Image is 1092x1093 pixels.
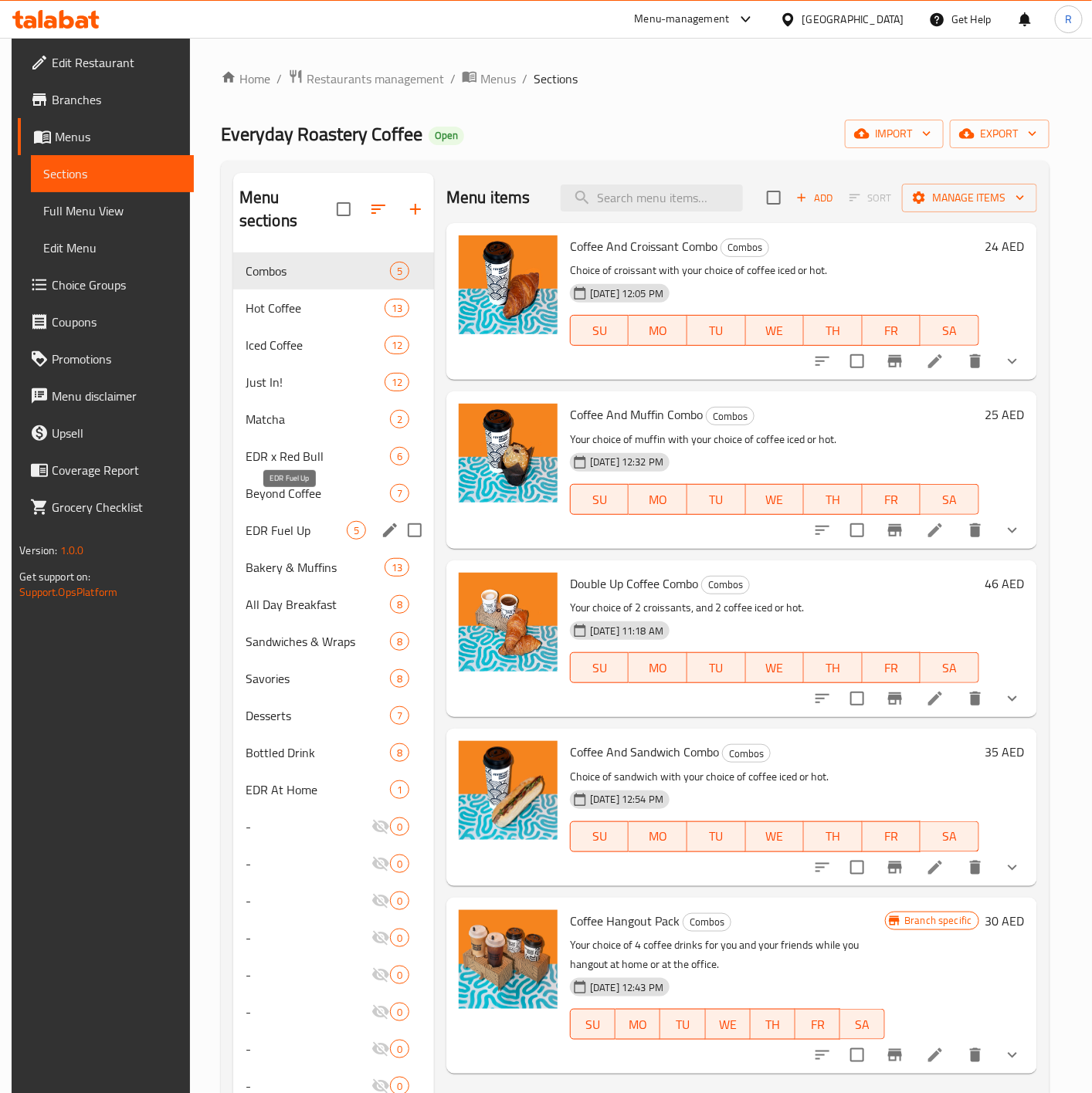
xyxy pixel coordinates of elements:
div: Hot Coffee [246,299,385,317]
button: SU [570,484,629,515]
span: Add [794,189,836,207]
div: Bakery & Muffins [246,558,385,577]
span: Matcha [246,410,390,428]
span: - [246,854,371,873]
a: Edit Menu [31,229,194,266]
a: Edit menu item [926,858,944,877]
div: items [390,447,409,465]
span: - [246,1040,371,1058]
div: Bottled Drink8 [233,734,434,771]
span: Just In! [246,373,385,391]
span: 0 [391,968,409,983]
div: -0 [233,882,434,919]
button: MO [616,1009,660,1040]
span: WE [752,320,799,342]
button: WE [746,484,805,515]
div: items [390,743,409,762]
div: EDR At Home1 [233,771,434,808]
span: MO [622,1013,654,1036]
span: 8 [391,634,409,649]
a: Support.OpsPlatform [19,582,117,602]
span: Everyday Roastery Coffee [221,117,422,151]
button: sort-choices [804,343,841,380]
a: Full Menu View [31,192,194,229]
span: Edit Menu [43,239,181,257]
div: [GEOGRAPHIC_DATA] [802,11,904,28]
button: sort-choices [804,1037,841,1074]
span: MO [635,320,681,342]
button: SA [921,652,979,683]
div: items [390,929,409,947]
div: -0 [233,1030,434,1068]
button: MO [629,484,687,515]
div: Savories [246,669,390,688]
span: EDR Fuel Up [246,521,347,540]
a: Edit menu item [926,352,944,371]
a: Edit menu item [926,1046,944,1064]
button: SU [570,652,629,683]
div: items [390,892,409,910]
button: show more [994,1037,1031,1074]
svg: Show Choices [1003,521,1022,540]
span: Iced Coffee [246,336,385,354]
div: -0 [233,993,434,1030]
span: TH [810,825,856,848]
div: Desserts [246,706,390,725]
button: delete [957,680,994,717]
li: / [522,69,527,88]
button: Manage items [902,184,1037,212]
span: SA [927,320,973,342]
div: Just In!12 [233,364,434,401]
span: Bottled Drink [246,743,390,762]
span: SA [927,825,973,848]
button: sort-choices [804,849,841,886]
span: - [246,1003,371,1021]
button: SA [921,821,979,852]
nav: breadcrumb [221,69,1050,89]
span: SA [927,489,973,511]
button: show more [994,849,1031,886]
span: Select section [758,181,790,214]
div: items [390,1003,409,1021]
span: 0 [391,1005,409,1020]
div: items [390,669,409,688]
div: items [390,484,409,503]
svg: Inactive section [371,817,390,836]
svg: Show Choices [1003,858,1022,877]
span: 8 [391,597,409,612]
span: 0 [391,1042,409,1057]
div: -0 [233,808,434,845]
span: FR [869,657,915,679]
a: Branches [18,81,194,118]
span: Restaurants management [307,69,444,88]
svg: Inactive section [371,1040,390,1058]
button: FR [863,315,921,346]
a: Promotions [18,340,194,377]
button: WE [746,652,805,683]
h2: Menu items [446,186,531,209]
div: All Day Breakfast [246,595,390,614]
span: import [857,124,931,144]
span: Select to update [841,345,873,377]
button: TH [804,315,863,346]
span: Promotions [52,350,181,368]
button: MO [629,652,687,683]
div: items [390,780,409,799]
a: Coupons [18,303,194,340]
span: 2 [391,412,409,427]
button: SU [570,315,629,346]
span: FR [802,1013,834,1036]
div: -0 [233,919,434,956]
span: - [246,966,371,984]
span: TH [810,489,856,511]
button: edit [378,519,402,542]
div: EDR At Home [246,780,390,799]
svg: Show Choices [1003,689,1022,708]
button: TU [687,315,746,346]
button: TU [660,1009,705,1040]
button: delete [957,512,994,549]
div: Beyond Coffee [246,484,390,503]
span: SU [577,1013,609,1036]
